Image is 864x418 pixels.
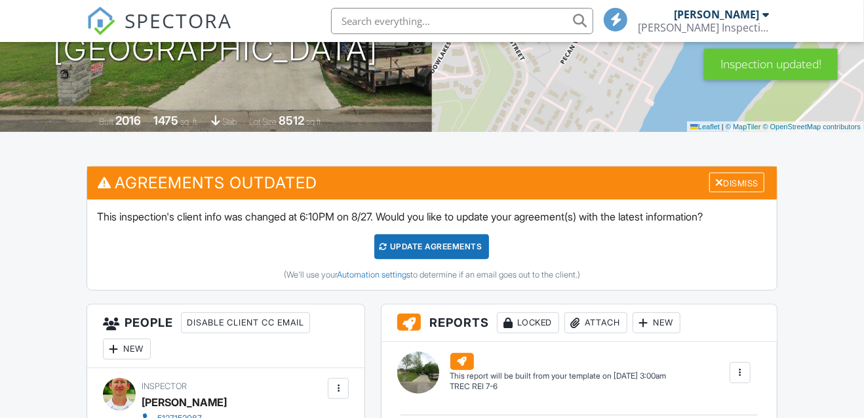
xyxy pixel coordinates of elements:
span: Built [99,117,113,127]
a: SPECTORA [87,18,232,45]
div: Attach [564,312,627,333]
span: SPECTORA [125,7,232,34]
h3: People [87,304,364,368]
input: Search everything... [331,8,593,34]
div: 8512 [279,114,304,127]
h3: Reports [382,304,777,342]
div: This report will be built from your template on [DATE] 3:00am [450,371,667,381]
a: Leaflet [690,123,720,131]
div: Dismiss [709,173,764,193]
a: Automation settings [337,270,410,280]
img: The Best Home Inspection Software - Spectora [87,7,115,35]
h3: Agreements Outdated [87,167,777,199]
a: © MapTiler [726,123,761,131]
span: sq.ft. [306,117,323,127]
div: 2016 [115,114,141,127]
div: TREC REI 7-6 [450,381,667,392]
div: Willis Smith Inspections, LLC [638,21,769,34]
div: New [633,312,680,333]
div: Locked [497,312,559,333]
div: Inspection updated! [704,49,838,80]
div: Update Agreements [374,234,489,259]
span: Lot Size [249,117,277,127]
span: slab [222,117,237,127]
div: (We'll use your to determine if an email goes out to the client.) [97,270,767,280]
a: © OpenStreetMap contributors [763,123,861,131]
div: This inspection's client info was changed at 6:10PM on 8/27. Would you like to update your agreem... [87,199,777,290]
div: 1475 [153,114,178,127]
div: New [103,339,151,360]
div: [PERSON_NAME] [674,8,759,21]
span: sq. ft. [180,117,199,127]
div: [PERSON_NAME] [142,392,227,412]
span: Inspector [142,381,187,391]
span: | [722,123,724,131]
div: Disable Client CC Email [181,312,310,333]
